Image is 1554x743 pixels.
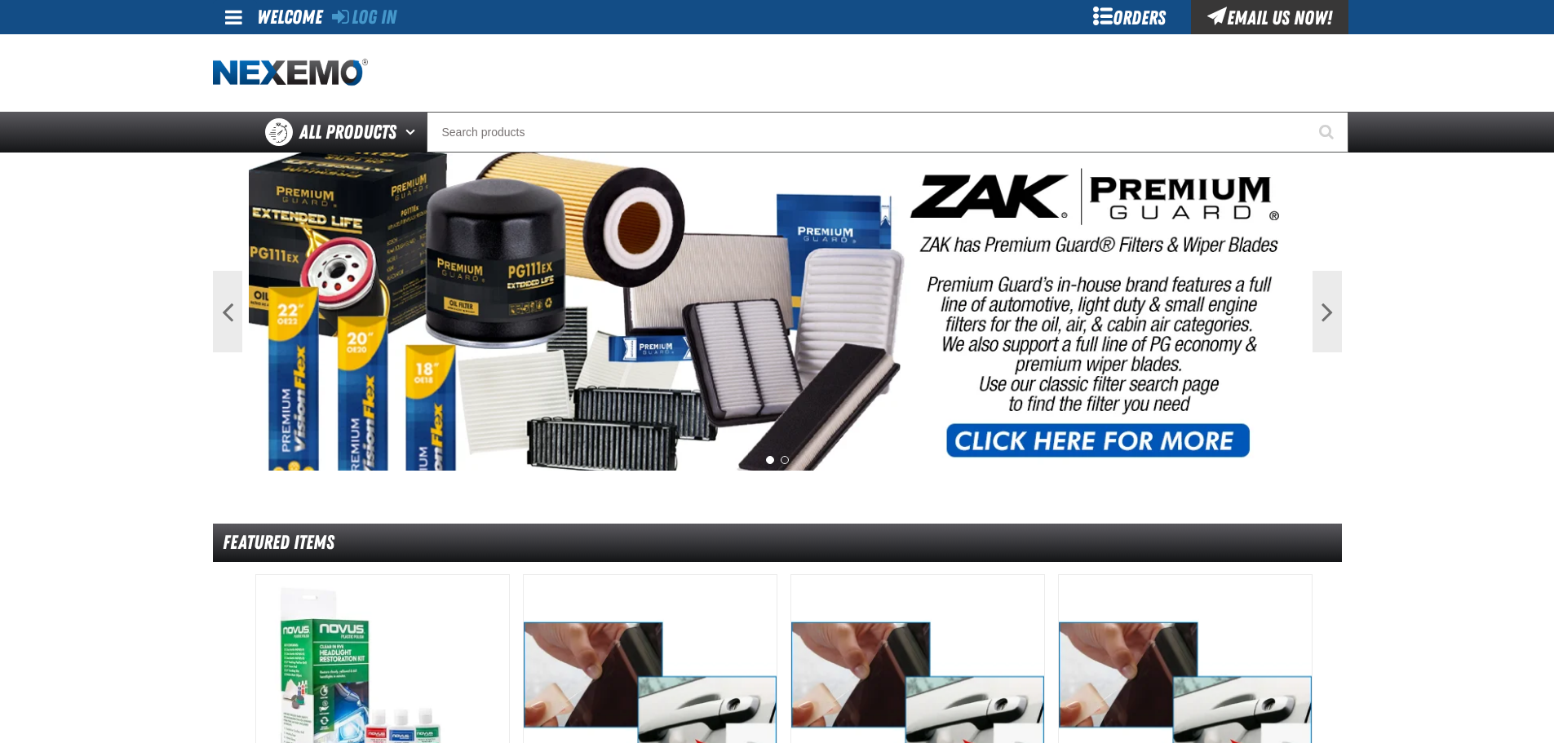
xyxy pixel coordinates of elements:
img: Nexemo logo [213,59,368,87]
input: Search [427,112,1348,153]
div: Featured Items [213,524,1342,562]
span: All Products [299,117,396,147]
button: Start Searching [1308,112,1348,153]
img: PG Filters & Wipers [249,153,1306,471]
button: Previous [213,271,242,352]
button: 1 of 2 [766,456,774,464]
button: Open All Products pages [400,112,427,153]
button: 2 of 2 [781,456,789,464]
a: Log In [332,6,396,29]
button: Next [1313,271,1342,352]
